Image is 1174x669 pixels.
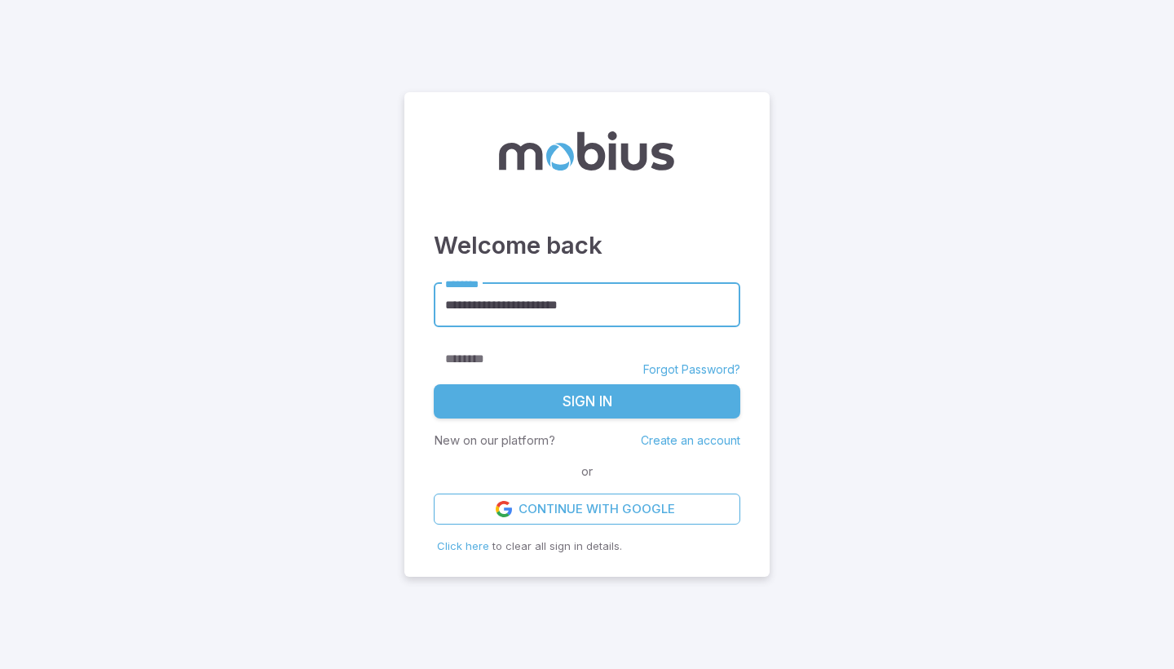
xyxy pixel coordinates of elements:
p: New on our platform? [434,432,555,450]
button: Sign In [434,384,740,419]
a: Forgot Password? [643,361,740,378]
h3: Welcome back [434,228,740,264]
span: or [577,463,597,481]
p: to clear all sign in details. [437,538,737,554]
a: Continue with Google [434,494,740,525]
span: Click here [437,539,489,552]
a: Create an account [641,433,740,447]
